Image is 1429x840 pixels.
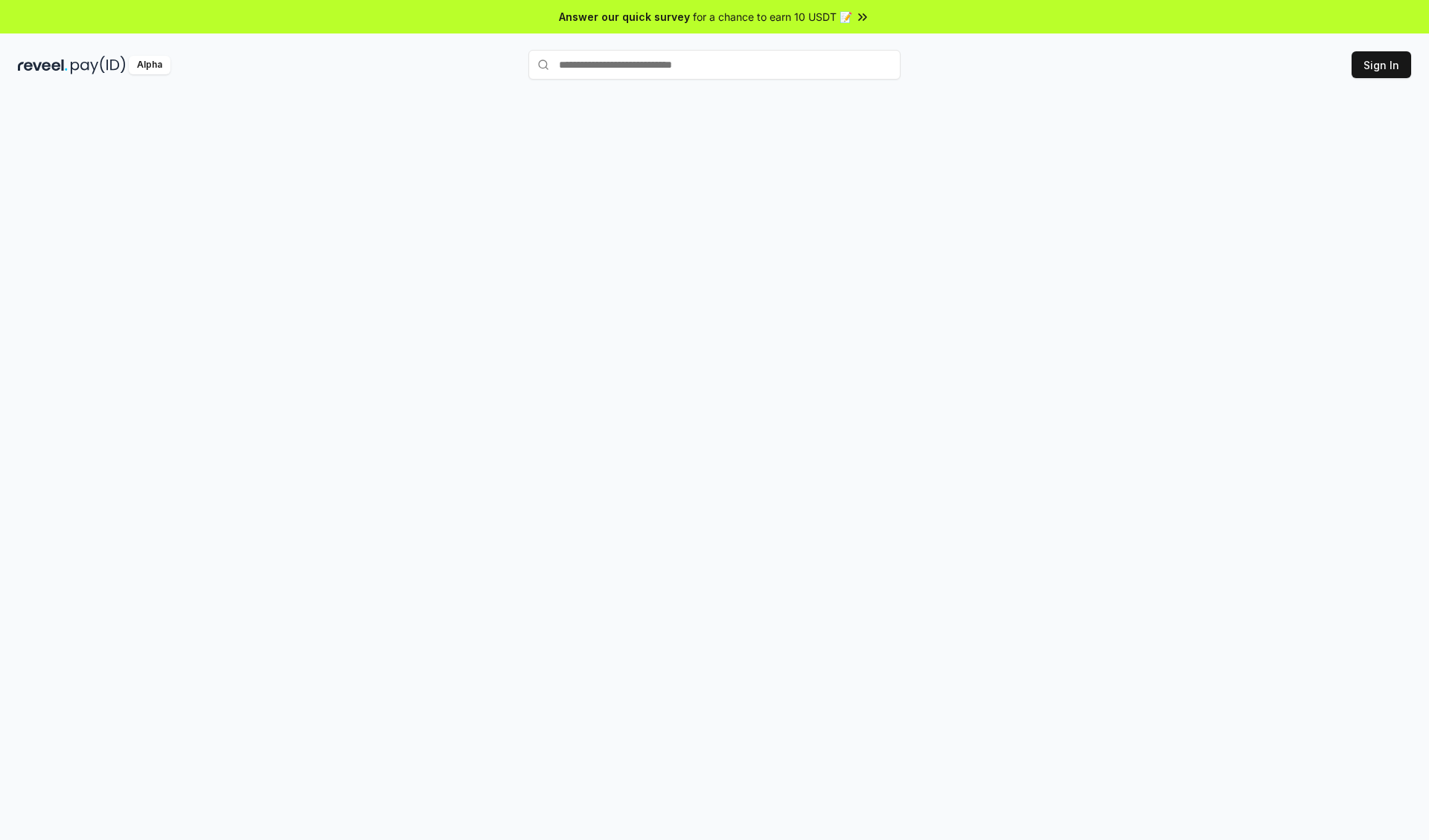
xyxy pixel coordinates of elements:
button: Sign In [1352,51,1411,78]
img: reveel_dark [18,56,68,74]
span: Answer our quick survey [559,9,690,25]
div: Alpha [129,56,170,74]
span: for a chance to earn 10 USDT 📝 [693,9,852,25]
img: pay_id [71,56,126,74]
